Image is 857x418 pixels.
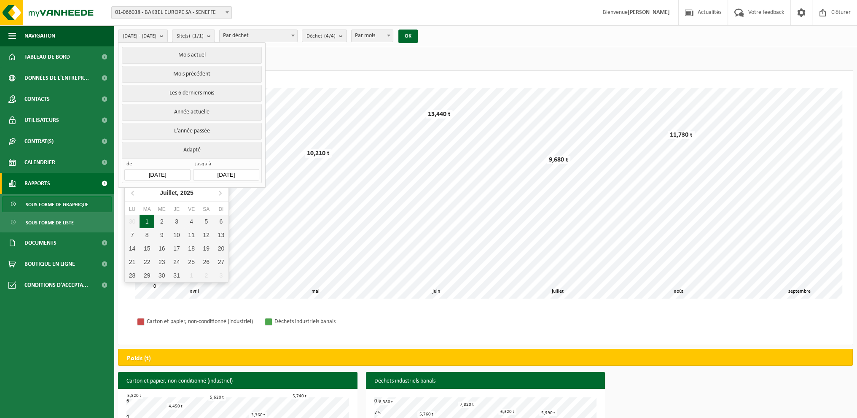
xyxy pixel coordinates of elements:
div: 12 [199,228,214,242]
i: 2025 [180,190,193,196]
span: Rapports [24,173,50,194]
div: Déchets industriels banals [274,316,384,327]
div: Juillet, [156,186,197,200]
span: Par déchet [220,30,297,42]
span: Par déchet [219,30,298,42]
div: 2 [154,215,169,228]
count: (1/1) [192,33,204,39]
button: Déchet(4/4) [302,30,347,42]
div: 18 [184,242,199,255]
span: Site(s) [177,30,204,43]
div: 13 [214,228,228,242]
button: Adapté [122,142,261,158]
span: Conditions d'accepta... [24,275,88,296]
div: 11,730 t [668,131,695,139]
div: 21 [125,255,140,269]
span: Navigation [24,25,55,46]
div: Me [154,205,169,213]
div: 31 [169,269,184,282]
button: Les 6 derniers mois [122,85,261,102]
span: Par mois [352,30,393,42]
span: Sous forme de graphique [26,197,89,213]
div: 5,990 t [539,410,557,416]
span: Déchet [306,30,336,43]
div: 3 [214,269,228,282]
div: Sa [199,205,214,213]
button: [DATE] - [DATE] [118,30,168,42]
div: 14 [125,242,140,255]
div: 4 [184,215,199,228]
div: 26 [199,255,214,269]
div: 10 [169,228,184,242]
div: 28 [125,269,140,282]
span: jusqu'à [193,161,259,169]
div: 17 [169,242,184,255]
a: Sous forme de liste [2,214,112,230]
div: 1 [184,269,199,282]
button: Mois actuel [122,47,261,64]
div: 24 [169,255,184,269]
button: Site(s)(1/1) [172,30,215,42]
div: 5,620 t [208,394,226,401]
div: 25 [184,255,199,269]
div: 23 [154,255,169,269]
div: 13,440 t [426,110,453,119]
div: Lu [125,205,140,213]
a: Sous forme de graphique [2,196,112,212]
div: 1 [140,215,154,228]
button: Mois précédent [122,66,261,83]
div: 2 [199,269,214,282]
span: Documents [24,232,56,253]
div: 11 [184,228,199,242]
span: Calendrier [24,152,55,173]
div: Ma [140,205,154,213]
div: 6 [214,215,228,228]
span: Boutique en ligne [24,253,75,275]
div: 7 [125,228,140,242]
span: Contrat(s) [24,131,54,152]
div: 7,820 t [458,402,476,408]
div: 19 [199,242,214,255]
div: Ve [184,205,199,213]
span: Données de l'entrepr... [24,67,89,89]
div: 8 [140,228,154,242]
count: (4/4) [324,33,336,39]
span: Par mois [351,30,393,42]
span: 01-066038 - BAKBEL EUROPE SA - SENEFFE [111,6,232,19]
button: OK [398,30,418,43]
div: Je [169,205,184,213]
div: 5,760 t [417,411,435,418]
button: Année actuelle [122,104,261,121]
div: 30 [154,269,169,282]
div: 29 [140,269,154,282]
span: Sous forme de liste [26,215,74,231]
div: 5,740 t [290,393,309,399]
div: 22 [140,255,154,269]
div: 5,820 t [125,393,143,399]
h2: Poids (t) [118,349,159,368]
div: 5 [199,215,214,228]
h3: Carton et papier, non-conditionné (industriel) [118,372,357,391]
div: Di [214,205,228,213]
div: 4,450 t [167,403,185,410]
span: [DATE] - [DATE] [123,30,156,43]
div: 27 [214,255,228,269]
span: de [124,161,190,169]
span: 01-066038 - BAKBEL EUROPE SA - SENEFFE [112,7,231,19]
div: 16 [154,242,169,255]
h3: Déchets industriels banals [366,372,605,391]
span: Tableau de bord [24,46,70,67]
span: Contacts [24,89,50,110]
div: 9,680 t [547,156,570,164]
div: 9 [154,228,169,242]
div: 30 [125,215,140,228]
div: 20 [214,242,228,255]
span: Utilisateurs [24,110,59,131]
div: 15 [140,242,154,255]
div: 8,380 t [377,399,395,405]
div: 3 [169,215,184,228]
button: L'année passée [122,123,261,140]
div: 6,320 t [498,409,516,415]
div: Carton et papier, non-conditionné (industriel) [147,316,256,327]
div: 10,210 t [305,149,332,158]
